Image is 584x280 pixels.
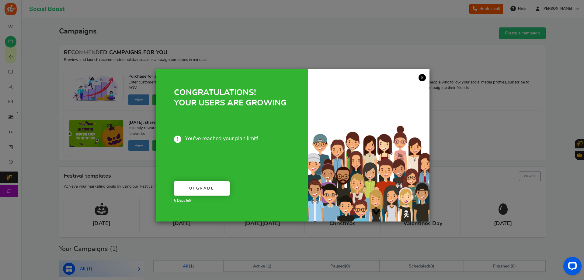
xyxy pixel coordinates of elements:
[174,181,230,196] a: Upgrade
[174,136,290,142] span: You've reached your plan limit!
[174,89,287,107] span: CONGRATULATIONS! YOUR USERS ARE GROWING
[558,254,584,280] iframe: LiveChat chat widget
[189,186,214,190] span: Upgrade
[174,199,191,202] span: 6 Days left
[419,74,426,81] a: ×
[308,100,429,222] img: Increased users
